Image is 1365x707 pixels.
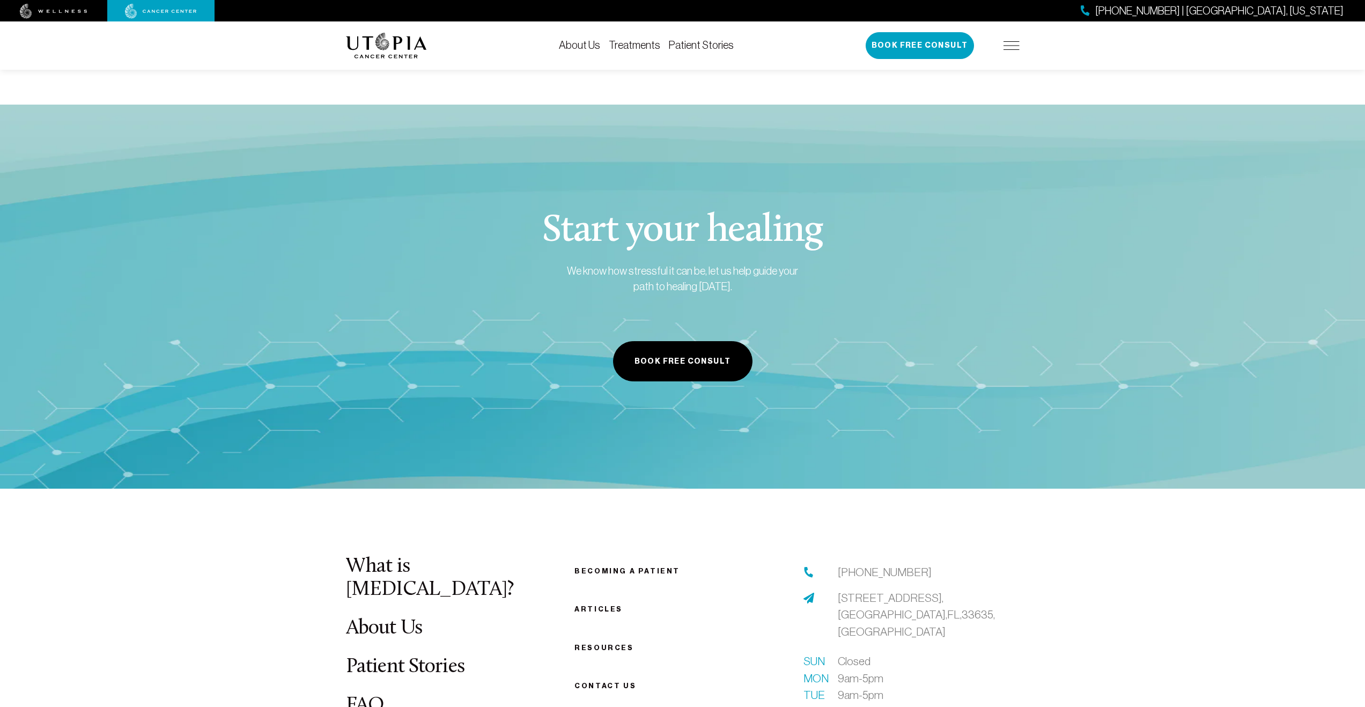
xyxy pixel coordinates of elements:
img: cancer center [125,4,197,19]
a: Becoming a patient [574,567,680,575]
a: About Us [559,39,600,51]
span: Contact us [574,682,636,690]
span: 9am-5pm [838,687,883,704]
a: [STREET_ADDRESS],[GEOGRAPHIC_DATA],FL,33635,[GEOGRAPHIC_DATA] [838,590,1020,640]
img: wellness [20,4,87,19]
span: Tue [803,687,825,704]
a: About Us [346,618,423,639]
button: Book Free Consult [613,341,752,381]
p: We know how stressful it can be, let us help guide your path to healing [DATE]. [566,263,800,294]
a: What is [MEDICAL_DATA]? [346,556,514,600]
span: Mon [803,670,825,687]
img: address [803,593,814,603]
span: Sun [803,653,825,670]
img: icon-hamburger [1004,41,1020,50]
span: 9am-5pm [838,670,883,687]
img: phone [803,567,814,578]
span: Closed [838,653,870,670]
a: Treatments [609,39,660,51]
span: [PHONE_NUMBER] | [GEOGRAPHIC_DATA], [US_STATE] [1095,3,1344,19]
h3: Start your healing [518,212,848,251]
img: logo [346,33,427,58]
a: [PHONE_NUMBER] [838,564,932,581]
button: Book Free Consult [866,32,974,59]
a: Patient Stories [669,39,734,51]
a: [PHONE_NUMBER] | [GEOGRAPHIC_DATA], [US_STATE] [1081,3,1344,19]
a: Patient Stories [346,657,465,677]
span: [STREET_ADDRESS], [GEOGRAPHIC_DATA], FL, 33635, [GEOGRAPHIC_DATA] [838,592,995,638]
a: Articles [574,605,623,613]
a: Resources [574,644,633,652]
